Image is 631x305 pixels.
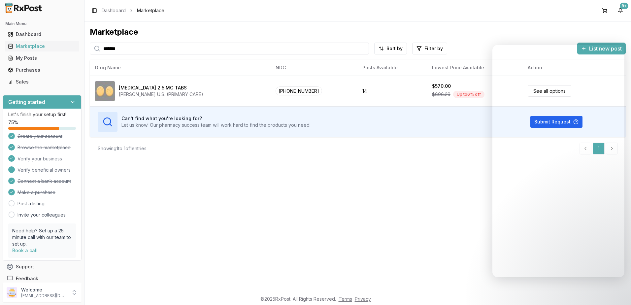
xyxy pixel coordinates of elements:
[7,287,17,298] img: User avatar
[21,287,67,293] p: Welcome
[357,76,427,106] td: 14
[8,43,76,50] div: Marketplace
[121,115,311,122] h3: Can't find what you're looking for?
[355,296,371,302] a: Privacy
[5,76,79,88] a: Sales
[119,85,187,91] div: [MEDICAL_DATA] 2.5 MG TABS
[424,45,443,52] span: Filter by
[374,43,407,54] button: Sort by
[8,79,76,85] div: Sales
[5,28,79,40] a: Dashboard
[17,200,45,207] a: Post a listing
[90,60,270,76] th: Drug Name
[339,296,352,302] a: Terms
[432,91,450,98] span: $606.29
[3,65,82,75] button: Purchases
[432,83,451,89] div: $570.00
[3,77,82,87] button: Sales
[90,27,626,37] div: Marketplace
[21,293,67,298] p: [EMAIL_ADDRESS][DOMAIN_NAME]
[453,91,484,98] div: Up to 6 % off
[5,64,79,76] a: Purchases
[16,275,38,282] span: Feedback
[102,7,164,14] nav: breadcrumb
[357,60,427,76] th: Posts Available
[8,55,76,61] div: My Posts
[17,133,62,140] span: Create your account
[12,227,72,247] p: Need help? Set up a 25 minute call with our team to set up.
[427,60,522,76] th: Lowest Price Available
[17,167,71,173] span: Verify beneficial owners
[615,5,626,16] button: 9+
[98,145,147,152] div: Showing 1 to 1 of 1 entries
[8,111,76,118] p: Let's finish your setup first!
[492,45,624,277] iframe: Intercom live chat
[3,3,45,13] img: RxPost Logo
[17,212,66,218] a: Invite your colleagues
[589,45,622,52] span: List new post
[12,248,38,253] a: Book a call
[3,273,82,285] button: Feedback
[270,60,357,76] th: NDC
[386,45,403,52] span: Sort by
[3,41,82,51] button: Marketplace
[121,122,311,128] p: Let us know! Our pharmacy success team will work hard to find the products you need.
[3,29,82,40] button: Dashboard
[5,40,79,52] a: Marketplace
[17,155,62,162] span: Verify your business
[8,31,76,38] div: Dashboard
[5,21,79,26] h2: Main Menu
[17,178,71,185] span: Connect a bank account
[5,52,79,64] a: My Posts
[119,91,203,98] div: [PERSON_NAME] U.S. (PRIMARY CARE)
[17,189,55,196] span: Make a purchase
[8,67,76,73] div: Purchases
[620,3,628,9] div: 9+
[412,43,447,54] button: Filter by
[8,119,18,126] span: 75 %
[17,144,71,151] span: Browse the marketplace
[8,98,45,106] h3: Getting started
[577,43,626,54] button: List new post
[102,7,126,14] a: Dashboard
[137,7,164,14] span: Marketplace
[3,53,82,63] button: My Posts
[276,86,322,95] span: [PHONE_NUMBER]
[3,261,82,273] button: Support
[609,283,624,298] iframe: Intercom live chat
[95,81,115,101] img: Eliquis 2.5 MG TABS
